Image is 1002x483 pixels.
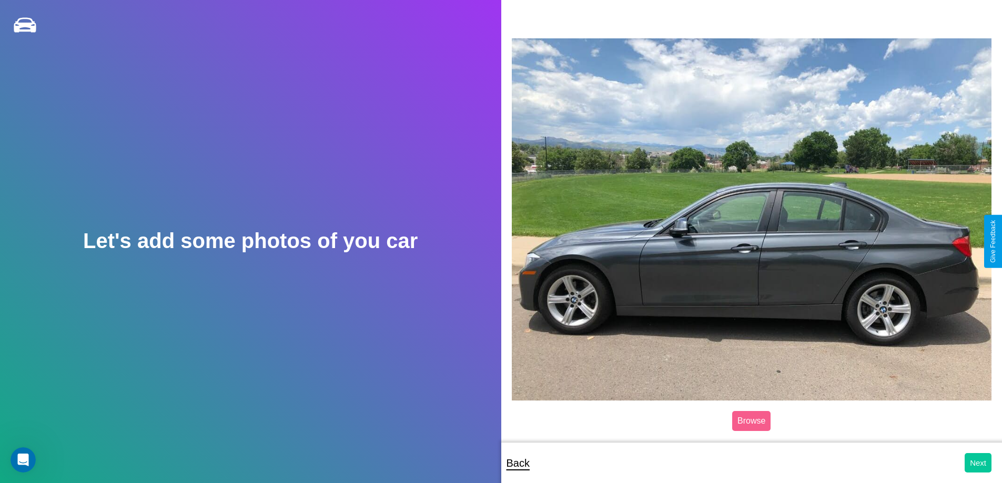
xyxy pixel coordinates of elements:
[83,229,418,253] h2: Let's add some photos of you car
[11,447,36,472] iframe: Intercom live chat
[512,38,992,400] img: posted
[507,454,530,472] p: Back
[989,220,997,263] div: Give Feedback
[732,411,771,431] label: Browse
[965,453,991,472] button: Next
